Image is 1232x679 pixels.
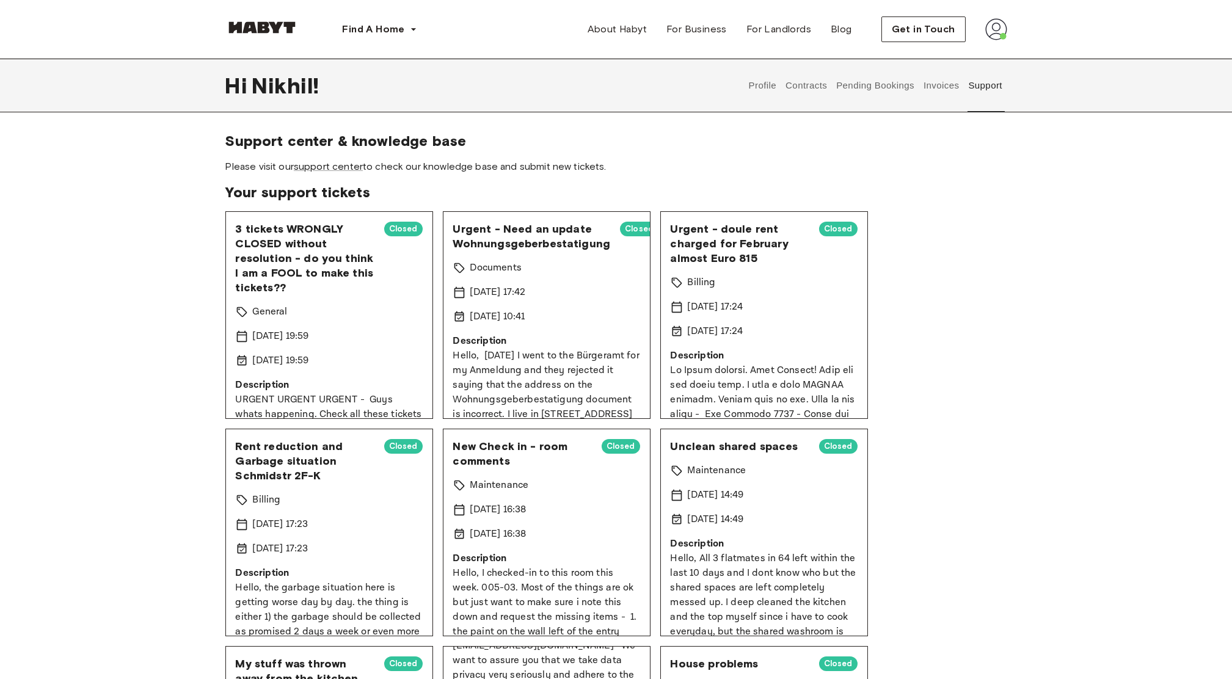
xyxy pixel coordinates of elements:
[384,223,423,235] span: Closed
[688,275,716,290] p: Billing
[253,329,309,344] p: [DATE] 19:59
[470,503,527,517] p: [DATE] 16:38
[453,349,640,598] p: Hello, [DATE] I went to the Bürgeramt for my Anmeldung and they rejected it saying that the addre...
[470,527,527,542] p: [DATE] 16:38
[744,59,1007,112] div: user profile tabs
[784,59,829,112] button: Contracts
[831,22,852,37] span: Blog
[253,542,308,556] p: [DATE] 17:23
[666,22,727,37] span: For Business
[588,22,647,37] span: About Habyt
[737,17,821,42] a: For Landlords
[236,566,423,581] p: Description
[253,305,288,319] p: General
[225,183,1007,202] span: Your support tickets
[688,324,743,339] p: [DATE] 17:24
[453,222,611,251] span: Urgent - Need an update Wohnungsgeberbestatigung
[470,478,529,493] p: Maintenance
[747,59,778,112] button: Profile
[835,59,916,112] button: Pending Bookings
[343,22,405,37] span: Find A Home
[688,300,743,314] p: [DATE] 17:24
[333,17,427,42] button: Find A Home
[453,439,592,468] span: New Check in - room comments
[253,354,309,368] p: [DATE] 19:59
[892,22,955,37] span: Get in Touch
[384,658,423,670] span: Closed
[225,132,1007,150] span: Support center & knowledge base
[236,439,374,483] span: Rent reduction and Garbage situation Schmidstr 2F-K
[225,21,299,34] img: Habyt
[470,310,525,324] p: [DATE] 10:41
[225,160,1007,173] span: Please visit our to check our knowledge base and submit new tickets.
[236,378,423,393] p: Description
[384,440,423,452] span: Closed
[294,161,363,172] a: support center
[821,17,862,42] a: Blog
[922,59,960,112] button: Invoices
[819,658,858,670] span: Closed
[470,261,522,275] p: Documents
[253,517,308,532] p: [DATE] 17:23
[881,16,966,42] button: Get in Touch
[819,440,858,452] span: Closed
[746,22,811,37] span: For Landlords
[819,223,858,235] span: Closed
[657,17,737,42] a: For Business
[671,656,809,671] span: House problems
[985,18,1007,40] img: avatar
[236,222,374,295] span: 3 tickets WRONGLY CLOSED without resolution - do you think I am a FOOL to make this tickets??
[225,73,252,98] span: Hi
[967,59,1004,112] button: Support
[671,439,809,454] span: Unclean shared spaces
[688,488,744,503] p: [DATE] 14:49
[688,463,746,478] p: Maintenance
[671,537,858,551] p: Description
[671,349,858,363] p: Description
[470,285,526,300] p: [DATE] 17:42
[620,223,658,235] span: Closed
[688,512,744,527] p: [DATE] 14:49
[453,334,640,349] p: Description
[253,493,281,507] p: Billing
[252,73,319,98] span: Nikhil !
[578,17,657,42] a: About Habyt
[602,440,640,452] span: Closed
[671,222,809,266] span: Urgent - doule rent charged for February almost Euro 815
[453,551,640,566] p: Description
